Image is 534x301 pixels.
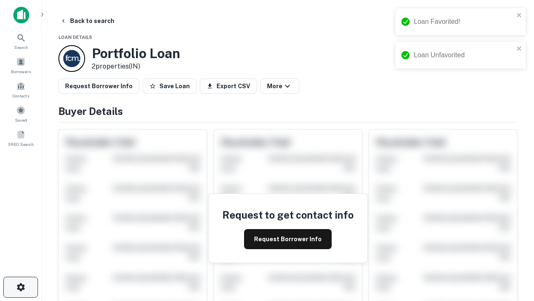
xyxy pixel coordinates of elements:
[3,54,39,77] a: Borrowers
[58,35,92,40] span: Loan Details
[14,44,28,51] span: Search
[414,50,514,60] div: Loan Unfavorited
[13,7,29,23] img: capitalize-icon.png
[244,229,332,249] button: Request Borrower Info
[15,117,27,123] span: Saved
[516,12,522,20] button: close
[58,79,139,94] button: Request Borrower Info
[3,102,39,125] a: Saved
[92,61,180,71] p: 2 properties (IN)
[13,92,29,99] span: Contacts
[222,207,354,222] h4: Request to get contact info
[8,141,34,148] span: SREO Search
[3,30,39,52] a: Search
[3,127,39,149] a: SREO Search
[200,79,257,94] button: Export CSV
[11,68,31,75] span: Borrowers
[260,79,299,94] button: More
[57,13,118,28] button: Back to search
[414,17,514,27] div: Loan Favorited!
[492,234,534,274] iframe: Chat Widget
[92,46,180,61] h3: Portfolio Loan
[143,79,196,94] button: Save Loan
[58,104,517,119] h4: Buyer Details
[3,78,39,101] a: Contacts
[516,45,522,53] button: close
